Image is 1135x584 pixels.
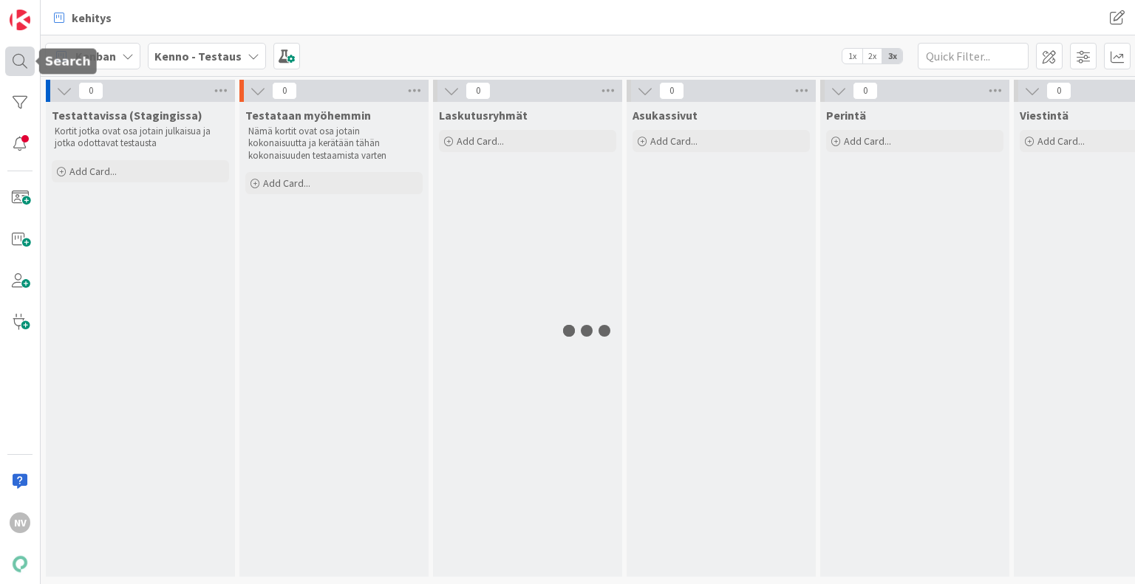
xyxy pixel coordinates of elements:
span: Viestintä [1020,108,1068,123]
span: 0 [466,82,491,100]
span: 2x [862,49,882,63]
span: Add Card... [650,134,698,148]
span: Testattavissa (Stagingissa) [52,108,202,123]
span: 3x [882,49,902,63]
span: 0 [272,82,297,100]
a: kehitys [45,4,120,31]
span: Asukassivut [633,108,698,123]
span: 0 [853,82,878,100]
div: NV [10,512,30,533]
span: 1x [842,49,862,63]
input: Quick Filter... [918,43,1029,69]
span: Add Card... [844,134,891,148]
span: Add Card... [1037,134,1085,148]
span: Add Card... [69,165,117,178]
span: 0 [659,82,684,100]
span: 0 [1046,82,1071,100]
span: Add Card... [263,176,310,190]
span: Laskutusryhmät [439,108,528,123]
span: Kanban [75,47,116,65]
h5: Search [45,55,91,69]
span: 0 [78,82,103,100]
p: Nämä kortit ovat osa jotain kokonaisuutta ja kerätään tähän kokonaisuuden testaamista varten [248,126,420,162]
img: Visit kanbanzone.com [10,10,30,30]
span: Testataan myöhemmin [245,108,371,123]
span: kehitys [72,9,112,27]
span: Add Card... [457,134,504,148]
span: Perintä [826,108,866,123]
img: avatar [10,554,30,574]
b: Kenno - Testaus [154,49,242,63]
p: Kortit jotka ovat osa jotain julkaisua ja jotka odottavat testausta [55,126,226,150]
